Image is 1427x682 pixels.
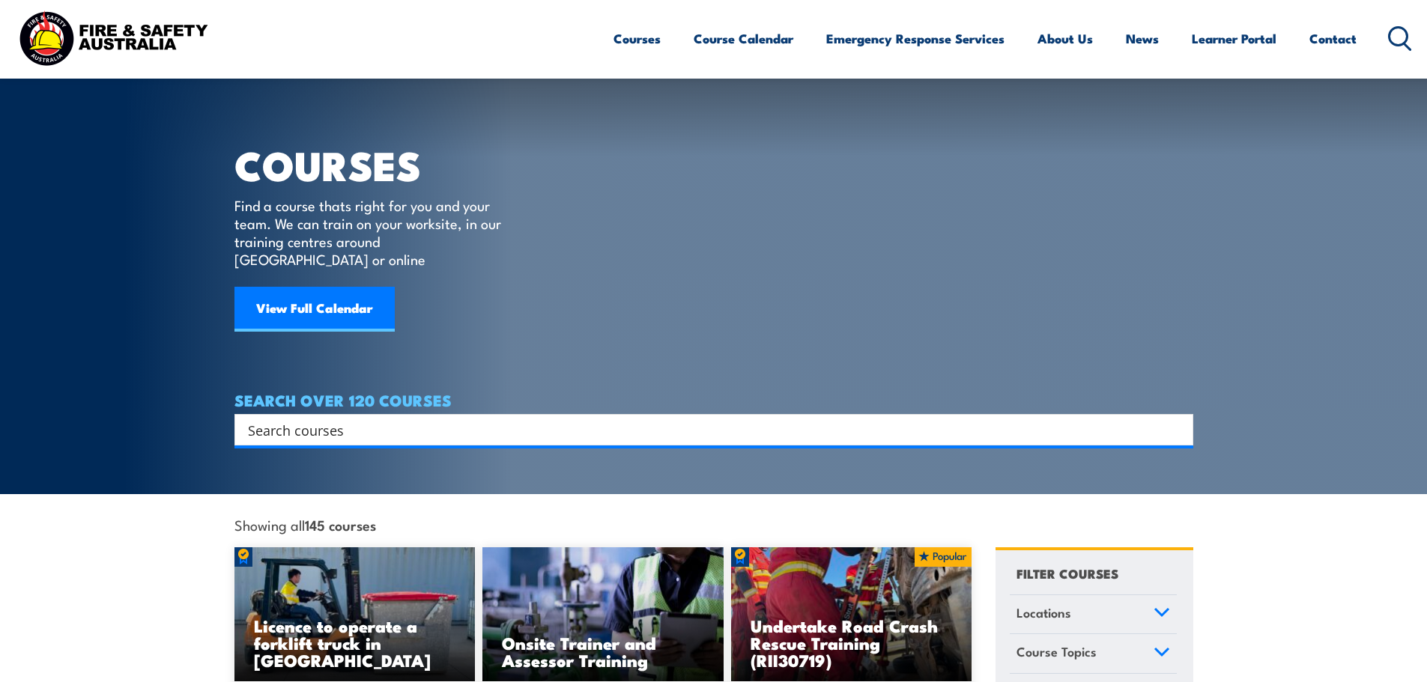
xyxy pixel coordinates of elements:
[254,617,456,669] h3: Licence to operate a forklift truck in [GEOGRAPHIC_DATA]
[1017,603,1071,623] span: Locations
[482,547,724,682] img: Safety For Leaders
[248,418,1160,441] input: Search input
[1192,19,1276,58] a: Learner Portal
[694,19,793,58] a: Course Calendar
[731,547,972,682] img: Road Crash Rescue Training
[1037,19,1093,58] a: About Us
[1017,563,1118,583] h4: FILTER COURSES
[482,547,724,682] a: Onsite Trainer and Assessor Training
[234,392,1193,408] h4: SEARCH OVER 120 COURSES
[234,196,508,268] p: Find a course thats right for you and your team. We can train on your worksite, in our training c...
[731,547,972,682] a: Undertake Road Crash Rescue Training (RII30719)
[751,617,953,669] h3: Undertake Road Crash Rescue Training (RII30719)
[234,517,376,532] span: Showing all
[1017,642,1097,662] span: Course Topics
[613,19,661,58] a: Courses
[1010,634,1177,673] a: Course Topics
[305,514,376,535] strong: 145 courses
[234,287,395,332] a: View Full Calendar
[1167,419,1188,440] button: Search magnifier button
[251,419,1163,440] form: Search form
[234,147,523,182] h1: COURSES
[1309,19,1357,58] a: Contact
[1126,19,1159,58] a: News
[502,634,704,669] h3: Onsite Trainer and Assessor Training
[1010,595,1177,634] a: Locations
[826,19,1005,58] a: Emergency Response Services
[234,547,476,682] img: Licence to operate a forklift truck Training
[234,547,476,682] a: Licence to operate a forklift truck in [GEOGRAPHIC_DATA]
